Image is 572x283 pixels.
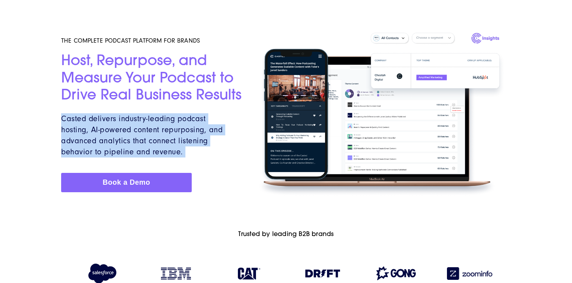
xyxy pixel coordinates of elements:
[61,173,192,192] a: Book a Demo
[238,268,260,279] img: Caterpillar logo
[61,53,243,105] h2: Host, Repurpose, and Measure Your Podcast to Drive Real Business Results
[103,178,150,186] span: Book a Demo
[447,267,493,280] img: Zoominfo logo
[252,29,511,200] img: Homepage Hero
[305,270,340,277] img: Drift logo
[161,268,191,279] img: IBM logo
[61,114,222,156] span: Casted delivers industry-leading podcast hosting, AI-powered content repurposing, and advanced an...
[61,231,511,238] h6: Trusted by leading B2B brands
[61,37,243,45] h5: THE COMPLETE PODCAST PLATFORM FOR BRANDS
[376,266,416,280] img: Gong logo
